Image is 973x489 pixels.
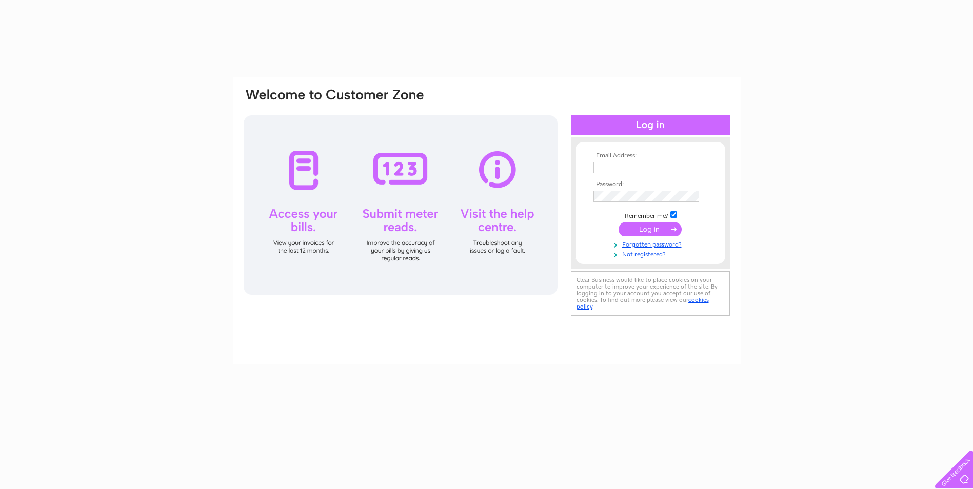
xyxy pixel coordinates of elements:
[591,210,710,220] td: Remember me?
[571,271,730,316] div: Clear Business would like to place cookies on your computer to improve your experience of the sit...
[593,239,710,249] a: Forgotten password?
[593,249,710,258] a: Not registered?
[619,222,682,236] input: Submit
[591,181,710,188] th: Password:
[577,296,709,310] a: cookies policy
[591,152,710,159] th: Email Address:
